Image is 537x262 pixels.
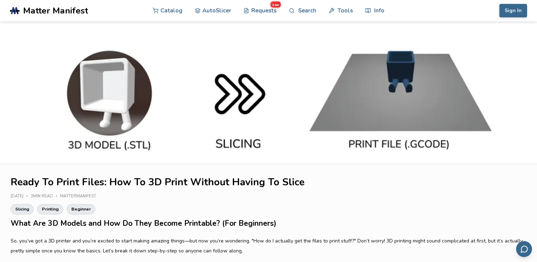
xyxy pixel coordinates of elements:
[67,204,95,214] a: Beginner
[60,194,101,199] div: MatterManifest
[31,194,60,199] div: 3 min read
[516,241,532,257] button: Send feedback via email
[11,204,34,214] a: Slicing
[270,1,281,7] span: new
[11,236,526,256] p: So, you’ve got a 3D printer and you’re excited to start making amazing things—but now you’re wond...
[11,194,31,199] div: [DATE]
[499,4,527,17] button: Sign In
[11,177,526,188] h1: Ready To Print Files: How To 3D Print Without Having To Slice
[37,204,63,214] a: Printing
[11,218,526,229] h2: What Are 3D Models and How Do They Become Printable? (For Beginners)
[23,6,88,16] span: Matter Manifest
